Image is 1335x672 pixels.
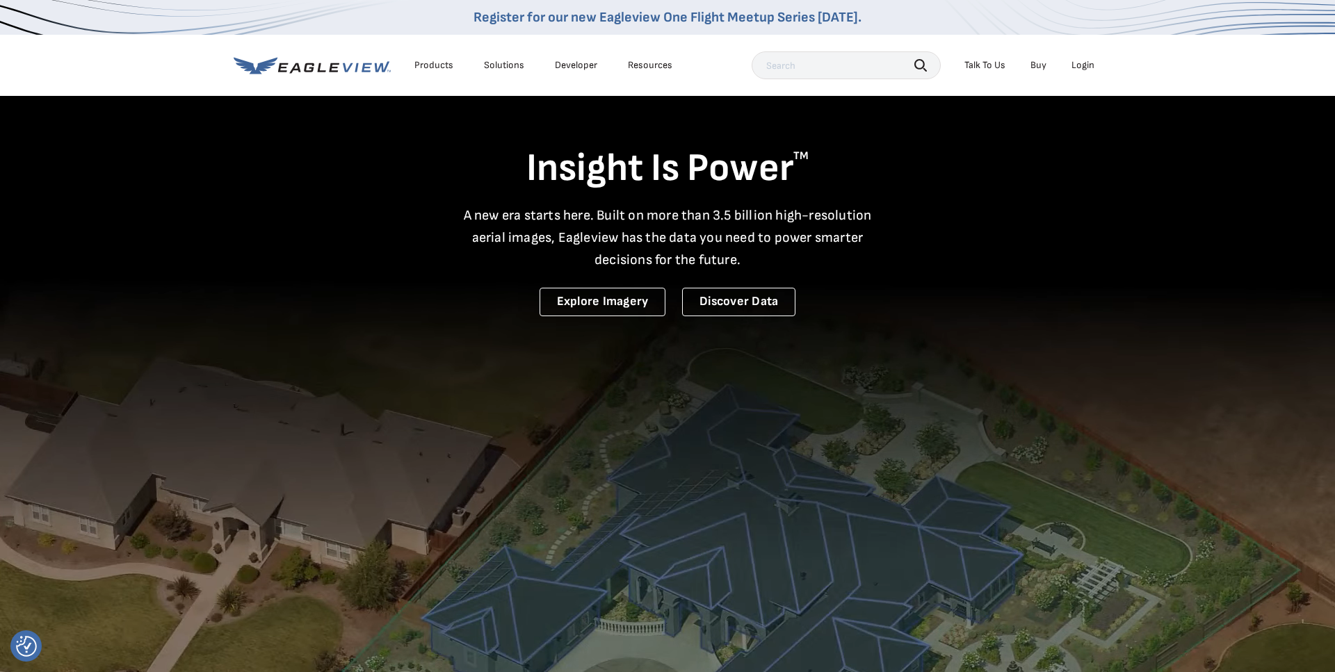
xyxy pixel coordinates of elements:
[964,59,1005,72] div: Talk To Us
[1071,59,1094,72] div: Login
[793,149,809,163] sup: TM
[484,59,524,72] div: Solutions
[474,9,861,26] a: Register for our new Eagleview One Flight Meetup Series [DATE].
[16,636,37,657] img: Revisit consent button
[234,145,1101,193] h1: Insight Is Power
[752,51,941,79] input: Search
[455,204,880,271] p: A new era starts here. Built on more than 3.5 billion high-resolution aerial images, Eagleview ha...
[682,288,795,316] a: Discover Data
[628,59,672,72] div: Resources
[540,288,666,316] a: Explore Imagery
[414,59,453,72] div: Products
[16,636,37,657] button: Consent Preferences
[1030,59,1046,72] a: Buy
[555,59,597,72] a: Developer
